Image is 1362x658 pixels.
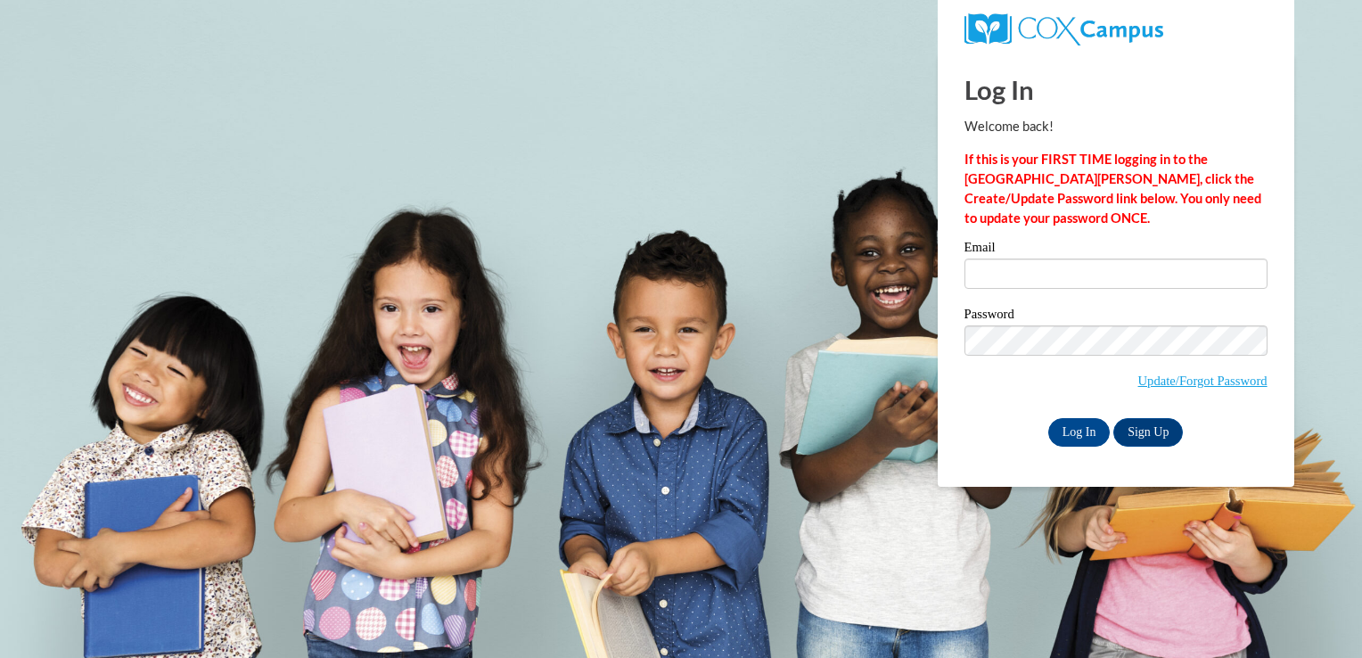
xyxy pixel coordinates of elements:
h1: Log In [964,71,1268,108]
p: Welcome back! [964,117,1268,136]
label: Email [964,241,1268,259]
input: Log In [1048,418,1111,447]
a: COX Campus [964,21,1163,36]
a: Update/Forgot Password [1138,374,1268,388]
img: COX Campus [964,13,1163,45]
a: Sign Up [1113,418,1183,447]
strong: If this is your FIRST TIME logging in to the [GEOGRAPHIC_DATA][PERSON_NAME], click the Create/Upd... [964,152,1261,226]
label: Password [964,308,1268,325]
